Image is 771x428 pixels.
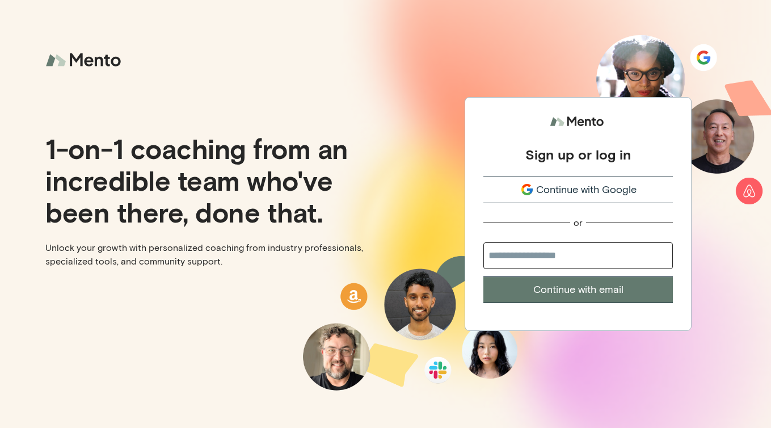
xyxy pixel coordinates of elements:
[550,111,606,132] img: logo.svg
[536,182,637,198] span: Continue with Google
[525,146,631,163] div: Sign up or log in
[483,177,673,203] button: Continue with Google
[574,217,583,229] div: or
[45,45,125,75] img: logo
[483,276,673,303] button: Continue with email
[45,132,377,228] p: 1-on-1 coaching from an incredible team who've been there, done that.
[45,241,377,268] p: Unlock your growth with personalized coaching from industry professionals, specialized tools, and...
